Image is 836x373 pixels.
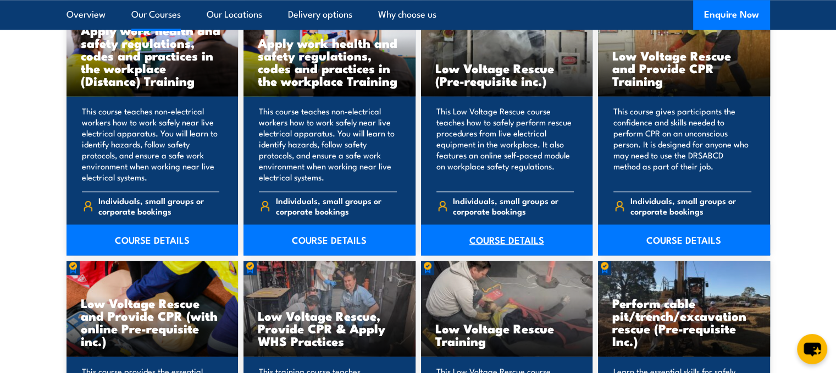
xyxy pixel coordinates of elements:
a: COURSE DETAILS [67,224,239,255]
h3: Low Voltage Rescue, Provide CPR & Apply WHS Practices [258,309,401,347]
a: COURSE DETAILS [598,224,770,255]
p: This course gives participants the confidence and skills needed to perform CPR on an unconscious ... [613,106,751,183]
h3: Low Voltage Rescue and Provide CPR Training [612,49,756,87]
span: Individuals, small groups or corporate bookings [630,195,751,216]
h3: Low Voltage Rescue (Pre-requisite inc.) [435,62,579,87]
span: Individuals, small groups or corporate bookings [276,195,397,216]
h3: Apply work health and safety regulations, codes and practices in the workplace Training [258,36,401,87]
span: Individuals, small groups or corporate bookings [453,195,574,216]
h3: Apply work health and safety regulations, codes and practices in the workplace (Distance) Training [81,24,224,87]
h3: Low Voltage Rescue and Provide CPR (with online Pre-requisite inc.) [81,297,224,347]
button: chat-button [797,334,827,364]
p: This course teaches non-electrical workers how to work safely near live electrical apparatus. You... [259,106,397,183]
h3: Perform cable pit/trench/excavation rescue (Pre-requisite Inc.) [612,297,756,347]
p: This Low Voltage Rescue course teaches how to safely perform rescue procedures from live electric... [436,106,574,183]
span: Individuals, small groups or corporate bookings [98,195,219,216]
a: COURSE DETAILS [243,224,416,255]
h3: Low Voltage Rescue Training [435,322,579,347]
p: This course teaches non-electrical workers how to work safely near live electrical apparatus. You... [82,106,220,183]
a: COURSE DETAILS [421,224,593,255]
